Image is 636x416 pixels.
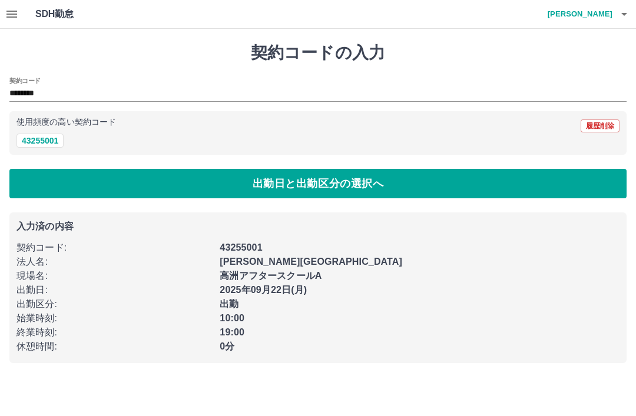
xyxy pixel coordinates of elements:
[16,297,213,311] p: 出勤区分 :
[16,255,213,269] p: 法人名 :
[16,283,213,297] p: 出勤日 :
[220,341,234,351] b: 0分
[16,325,213,340] p: 終業時刻 :
[16,311,213,325] p: 始業時刻 :
[9,169,627,198] button: 出勤日と出勤区分の選択へ
[16,340,213,354] p: 休憩時間 :
[220,285,307,295] b: 2025年09月22日(月)
[581,119,620,132] button: 履歴削除
[220,299,238,309] b: 出勤
[9,43,627,63] h1: 契約コードの入力
[9,76,41,85] h2: 契約コード
[16,269,213,283] p: 現場名 :
[16,222,620,231] p: 入力済の内容
[16,118,116,127] p: 使用頻度の高い契約コード
[220,313,244,323] b: 10:00
[220,257,402,267] b: [PERSON_NAME][GEOGRAPHIC_DATA]
[16,134,64,148] button: 43255001
[220,271,322,281] b: 高洲アフタースクールA
[16,241,213,255] p: 契約コード :
[220,327,244,337] b: 19:00
[220,242,262,252] b: 43255001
